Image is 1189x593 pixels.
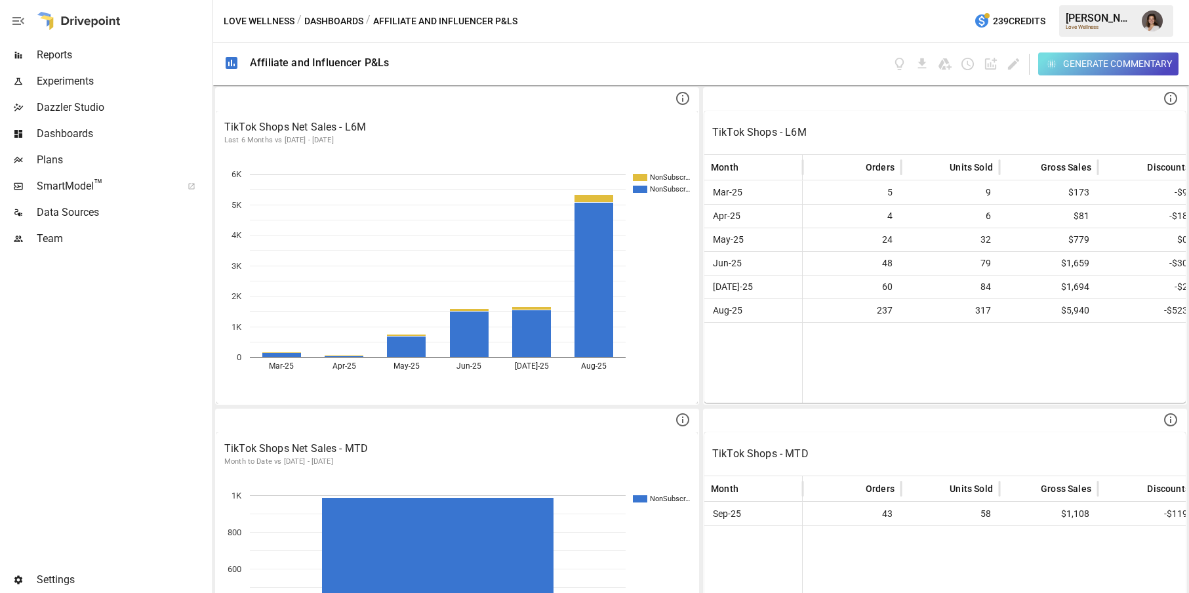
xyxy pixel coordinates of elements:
[866,482,895,495] span: Orders
[1006,276,1091,298] span: $1,694
[37,178,173,194] span: SmartModel
[809,502,895,525] span: 43
[712,446,1178,462] p: TikTok Shops - MTD
[809,252,895,275] span: 48
[712,125,1178,140] p: TikTok Shops - L6M
[930,158,948,176] button: Sort
[930,480,948,498] button: Sort
[232,322,242,332] text: 1K
[1142,10,1163,31] img: Franziska Ibscher
[809,299,895,322] span: 237
[950,482,993,495] span: Units Sold
[809,228,895,251] span: 24
[711,502,743,525] span: Sep-25
[224,119,690,135] p: TikTok Shops Net Sales - L6M
[908,205,993,228] span: 6
[37,205,210,220] span: Data Sources
[333,361,356,371] text: Apr-25
[1127,480,1146,498] button: Sort
[37,231,210,247] span: Team
[846,480,864,498] button: Sort
[993,13,1045,30] span: 239 Credits
[915,56,930,72] button: Download dashboard
[711,252,744,275] span: Jun-25
[650,185,690,194] text: NonSubscr…
[515,361,549,371] text: [DATE]-25
[232,230,242,240] text: 4K
[304,13,363,30] button: Dashboards
[37,152,210,168] span: Plans
[809,205,895,228] span: 4
[740,158,758,176] button: Sort
[37,47,210,63] span: Reports
[269,361,294,371] text: Mar-25
[456,361,481,371] text: Jun-25
[232,491,242,501] text: 1K
[711,181,744,204] span: Mar-25
[216,154,698,403] svg: A chart.
[650,495,690,503] text: NonSubscr…
[37,572,210,588] span: Settings
[232,169,242,179] text: 6K
[908,228,993,251] span: 32
[937,56,952,72] button: Save as Google Doc
[224,457,690,467] p: Month to Date vs [DATE] - [DATE]
[711,482,738,495] span: Month
[1041,161,1091,174] span: Gross Sales
[1063,56,1172,72] div: Generate Commentary
[250,56,389,69] div: Affiliate and Influencer P&Ls
[908,276,993,298] span: 84
[1127,158,1146,176] button: Sort
[1021,158,1039,176] button: Sort
[809,276,895,298] span: 60
[393,361,420,371] text: May-25
[1006,299,1091,322] span: $5,940
[224,441,690,457] p: TikTok Shops Net Sales - MTD
[1038,52,1179,75] button: Generate Commentary
[237,352,241,362] text: 0
[892,56,907,72] button: View documentation
[1006,56,1021,72] button: Edit dashboard
[650,173,690,182] text: NonSubscr…
[908,181,993,204] span: 9
[711,299,744,322] span: Aug-25
[232,261,242,271] text: 3K
[232,200,242,210] text: 5K
[94,176,103,193] span: ™
[1006,181,1091,204] span: $173
[846,158,864,176] button: Sort
[950,161,993,174] span: Units Sold
[711,276,755,298] span: [DATE]-25
[224,13,294,30] button: Love Wellness
[740,480,758,498] button: Sort
[1006,228,1091,251] span: $779
[232,291,242,301] text: 2K
[1134,3,1171,39] button: Franziska Ibscher
[711,228,746,251] span: May-25
[1006,502,1091,525] span: $1,108
[969,9,1051,33] button: 239Credits
[809,181,895,204] span: 5
[1021,480,1039,498] button: Sort
[37,100,210,115] span: Dazzler Studio
[581,361,607,371] text: Aug-25
[960,56,975,72] button: Schedule dashboard
[866,161,895,174] span: Orders
[1066,24,1134,30] div: Love Wellness
[1041,482,1091,495] span: Gross Sales
[224,135,690,146] p: Last 6 Months vs [DATE] - [DATE]
[908,252,993,275] span: 79
[908,299,993,322] span: 317
[711,205,742,228] span: Apr-25
[366,13,371,30] div: /
[1006,205,1091,228] span: $81
[228,564,241,574] text: 600
[1066,12,1134,24] div: [PERSON_NAME]
[1006,252,1091,275] span: $1,659
[297,13,302,30] div: /
[37,73,210,89] span: Experiments
[983,56,998,72] button: Add widget
[37,126,210,142] span: Dashboards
